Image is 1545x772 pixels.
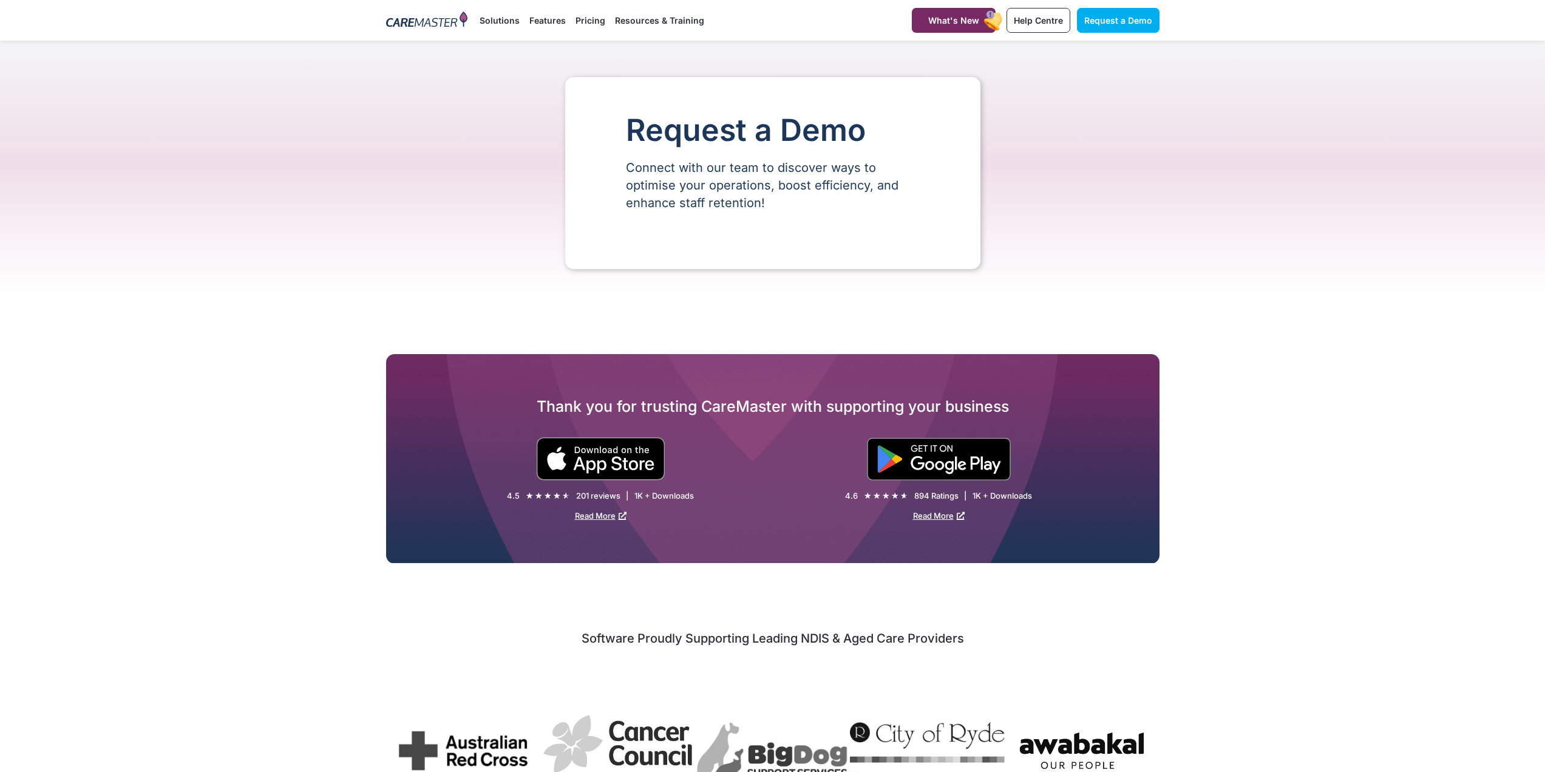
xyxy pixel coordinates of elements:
[562,490,570,502] i: ★
[575,511,626,521] a: Read More
[526,490,534,502] i: ★
[626,114,920,147] h1: Request a Demo
[1084,15,1152,26] span: Request a Demo
[535,490,543,502] i: ★
[526,490,570,502] div: 4.5/5
[544,490,552,502] i: ★
[928,15,979,26] span: What's New
[873,490,881,502] i: ★
[386,397,1160,416] h2: Thank you for trusting CareMaster with supporting your business
[867,438,1011,480] img: "Get is on" Black Google play button.
[386,630,1160,646] h2: Software Proudly Supporting Leading NDIS & Aged Care Providers
[913,511,965,521] a: Read More
[912,8,996,33] a: What's New
[1014,15,1063,26] span: Help Centre
[864,490,908,502] div: 4.6/5
[864,490,872,502] i: ★
[626,159,920,212] p: Connect with our team to discover ways to optimise your operations, boost efficiency, and enhance...
[891,490,899,502] i: ★
[386,12,468,30] img: CareMaster Logo
[882,490,890,502] i: ★
[845,491,858,501] div: 4.6
[536,437,665,480] img: small black download on the apple app store button.
[914,491,1032,501] div: 894 Ratings | 1K + Downloads
[553,490,561,502] i: ★
[900,490,908,502] i: ★
[1007,8,1070,33] a: Help Centre
[507,491,520,501] div: 4.5
[576,491,694,501] div: 201 reviews | 1K + Downloads
[1077,8,1160,33] a: Request a Demo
